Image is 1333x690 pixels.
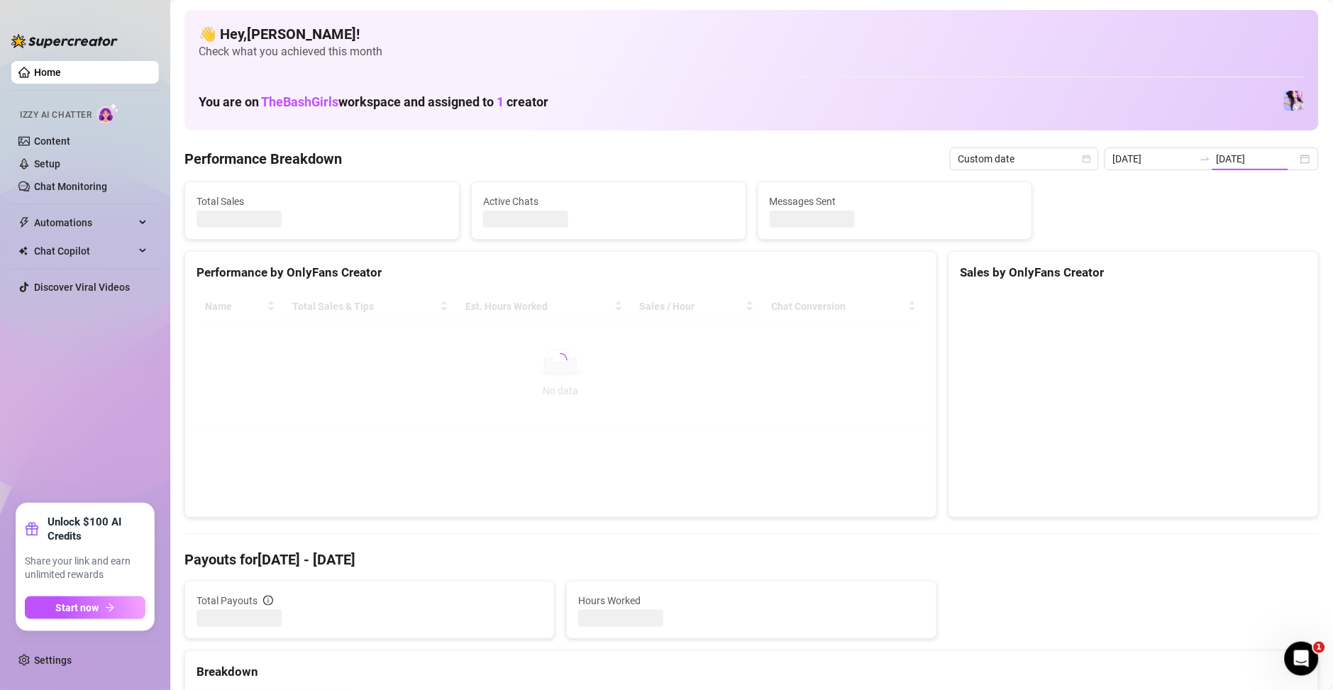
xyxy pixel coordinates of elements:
span: Izzy AI Chatter [20,108,92,122]
div: Breakdown [197,662,1307,681]
iframe: Intercom live chat [1285,642,1319,676]
span: Total Payouts [197,593,258,608]
strong: Unlock $100 AI Credits [48,515,145,543]
span: info-circle [263,596,273,606]
a: Content [34,135,70,147]
span: Messages Sent [770,194,1021,209]
a: Home [34,67,61,78]
span: arrow-right [105,603,115,613]
span: gift [25,522,39,536]
a: Settings [34,655,72,666]
h4: Performance Breakdown [184,149,342,169]
span: TheBashGirls [261,94,338,109]
span: Chat Copilot [34,240,135,262]
div: Sales by OnlyFans Creator [961,263,1307,282]
h4: Payouts for [DATE] - [DATE] [184,550,1319,569]
span: to [1200,153,1211,165]
span: Active Chats [483,194,734,209]
span: swap-right [1200,153,1211,165]
input: Start date [1113,151,1194,167]
img: Ary [1284,91,1304,111]
a: Discover Viral Videos [34,282,130,293]
span: calendar [1083,155,1091,163]
span: Start now [56,602,99,613]
span: 1 [497,94,504,109]
img: Chat Copilot [18,246,28,256]
span: Total Sales [197,194,448,209]
span: 1 [1314,642,1325,653]
a: Chat Monitoring [34,181,107,192]
span: Share your link and earn unlimited rewards [25,555,145,582]
a: Setup [34,158,60,169]
span: Custom date [958,148,1090,169]
span: Hours Worked [578,593,924,608]
h1: You are on workspace and assigned to creator [199,94,548,110]
span: Check what you achieved this month [199,44,1305,60]
span: Automations [34,211,135,234]
img: AI Chatter [97,103,119,123]
div: Performance by OnlyFans Creator [197,263,925,282]
button: Start nowarrow-right [25,596,145,619]
span: thunderbolt [18,217,30,228]
span: loading [551,350,570,370]
input: End date [1217,151,1298,167]
img: logo-BBDzfeDw.svg [11,34,118,48]
h4: 👋 Hey, [PERSON_NAME] ! [199,24,1305,44]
